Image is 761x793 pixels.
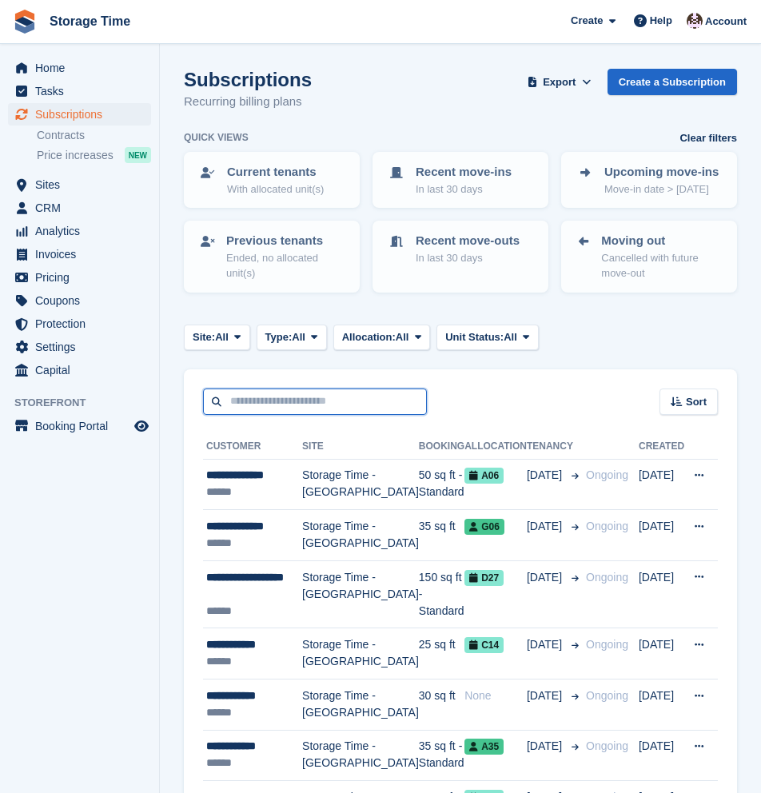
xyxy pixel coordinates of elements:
a: Moving out Cancelled with future move-out [563,222,735,291]
a: Upcoming move-ins Move-in date > [DATE] [563,153,735,206]
span: Pricing [35,266,131,289]
h1: Subscriptions [184,69,312,90]
p: Moving out [601,232,723,250]
span: Booking Portal [35,415,131,437]
p: Cancelled with future move-out [601,250,723,281]
span: Capital [35,359,131,381]
span: [DATE] [527,738,565,755]
a: Price increases NEW [37,146,151,164]
p: Previous tenants [226,232,345,250]
a: Previous tenants Ended, no allocated unit(s) [185,222,358,291]
td: 50 sq ft - Standard [419,459,464,510]
span: Price increases [37,148,114,163]
p: Upcoming move-ins [604,163,719,181]
span: A35 [464,739,504,755]
span: Sort [686,394,707,410]
span: Unit Status: [445,329,504,345]
a: menu [8,103,151,126]
span: D27 [464,570,504,586]
span: Ongoing [586,638,628,651]
td: 150 sq ft - Standard [419,560,464,628]
span: Coupons [35,289,131,312]
a: menu [8,289,151,312]
td: [DATE] [639,459,684,510]
th: Booking [419,434,464,460]
h6: Quick views [184,130,249,145]
span: Allocation: [342,329,396,345]
span: Analytics [35,220,131,242]
a: Contracts [37,128,151,143]
a: menu [8,243,151,265]
span: Ongoing [586,739,628,752]
div: None [464,687,527,704]
a: Create a Subscription [608,69,737,95]
td: [DATE] [639,730,684,781]
span: All [292,329,305,345]
span: Create [571,13,603,29]
span: [DATE] [527,569,565,586]
span: C14 [464,637,504,653]
button: Export [524,69,595,95]
a: Preview store [132,416,151,436]
span: A06 [464,468,504,484]
p: Move-in date > [DATE] [604,181,719,197]
p: In last 30 days [416,250,520,266]
span: Settings [35,336,131,358]
td: Storage Time - [GEOGRAPHIC_DATA] [302,679,419,731]
button: Site: All [184,325,250,351]
span: Sites [35,173,131,196]
td: Storage Time - [GEOGRAPHIC_DATA] [302,510,419,561]
span: Account [705,14,747,30]
button: Type: All [257,325,327,351]
td: Storage Time - [GEOGRAPHIC_DATA] [302,628,419,679]
button: Allocation: All [333,325,431,351]
span: Ongoing [586,468,628,481]
p: Recent move-ins [416,163,512,181]
span: Invoices [35,243,131,265]
p: Ended, no allocated unit(s) [226,250,345,281]
span: Subscriptions [35,103,131,126]
td: [DATE] [639,679,684,731]
td: [DATE] [639,510,684,561]
button: Unit Status: All [436,325,538,351]
a: menu [8,57,151,79]
td: 35 sq ft - Standard [419,730,464,781]
div: NEW [125,147,151,163]
span: All [396,329,409,345]
p: In last 30 days [416,181,512,197]
a: menu [8,313,151,335]
a: menu [8,80,151,102]
span: [DATE] [527,467,565,484]
span: Help [650,13,672,29]
a: menu [8,197,151,219]
a: menu [8,173,151,196]
a: Recent move-ins In last 30 days [374,153,547,206]
span: Ongoing [586,571,628,584]
span: Ongoing [586,520,628,532]
th: Allocation [464,434,527,460]
span: Export [543,74,576,90]
span: All [215,329,229,345]
span: Protection [35,313,131,335]
span: Type: [265,329,293,345]
span: Storefront [14,395,159,411]
span: [DATE] [527,636,565,653]
td: Storage Time - [GEOGRAPHIC_DATA] [302,560,419,628]
span: All [504,329,517,345]
td: 35 sq ft [419,510,464,561]
td: Storage Time - [GEOGRAPHIC_DATA] [302,459,419,510]
span: CRM [35,197,131,219]
a: menu [8,415,151,437]
p: Recurring billing plans [184,93,312,111]
span: Ongoing [586,689,628,702]
td: Storage Time - [GEOGRAPHIC_DATA] [302,730,419,781]
a: menu [8,220,151,242]
a: menu [8,359,151,381]
td: [DATE] [639,628,684,679]
th: Customer [203,434,302,460]
th: Created [639,434,684,460]
td: 30 sq ft [419,679,464,731]
th: Tenancy [527,434,580,460]
img: Saeed [687,13,703,29]
td: 25 sq ft [419,628,464,679]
